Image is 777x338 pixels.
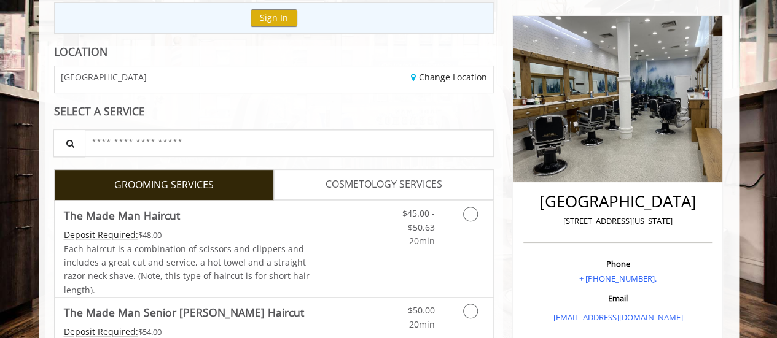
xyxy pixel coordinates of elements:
[526,259,709,268] h3: Phone
[53,129,85,157] button: Service Search
[64,229,138,240] span: This service needs some Advance to be paid before we block your appointment
[64,304,304,321] b: The Made Man Senior [PERSON_NAME] Haircut
[64,243,310,296] span: Each haircut is a combination of scissors and clippers and includes a great cut and service, a ho...
[579,273,657,284] a: + [PHONE_NUMBER].
[54,106,494,117] div: SELECT A SERVICE
[526,294,709,302] h3: Email
[407,304,434,316] span: $50.00
[553,312,682,323] a: [EMAIL_ADDRESS][DOMAIN_NAME]
[64,326,138,337] span: This service needs some Advance to be paid before we block your appointment
[411,71,487,83] a: Change Location
[54,44,107,59] b: LOCATION
[402,207,434,232] span: $45.00 - $50.63
[326,177,442,193] span: COSMETOLOGY SERVICES
[64,207,180,224] b: The Made Man Haircut
[526,215,709,228] p: [STREET_ADDRESS][US_STATE]
[64,228,311,242] div: $48.00
[61,72,147,82] span: [GEOGRAPHIC_DATA]
[408,235,434,247] span: 20min
[251,9,297,27] button: Sign In
[408,318,434,330] span: 20min
[114,177,214,193] span: GROOMING SERVICES
[526,193,709,210] h2: [GEOGRAPHIC_DATA]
